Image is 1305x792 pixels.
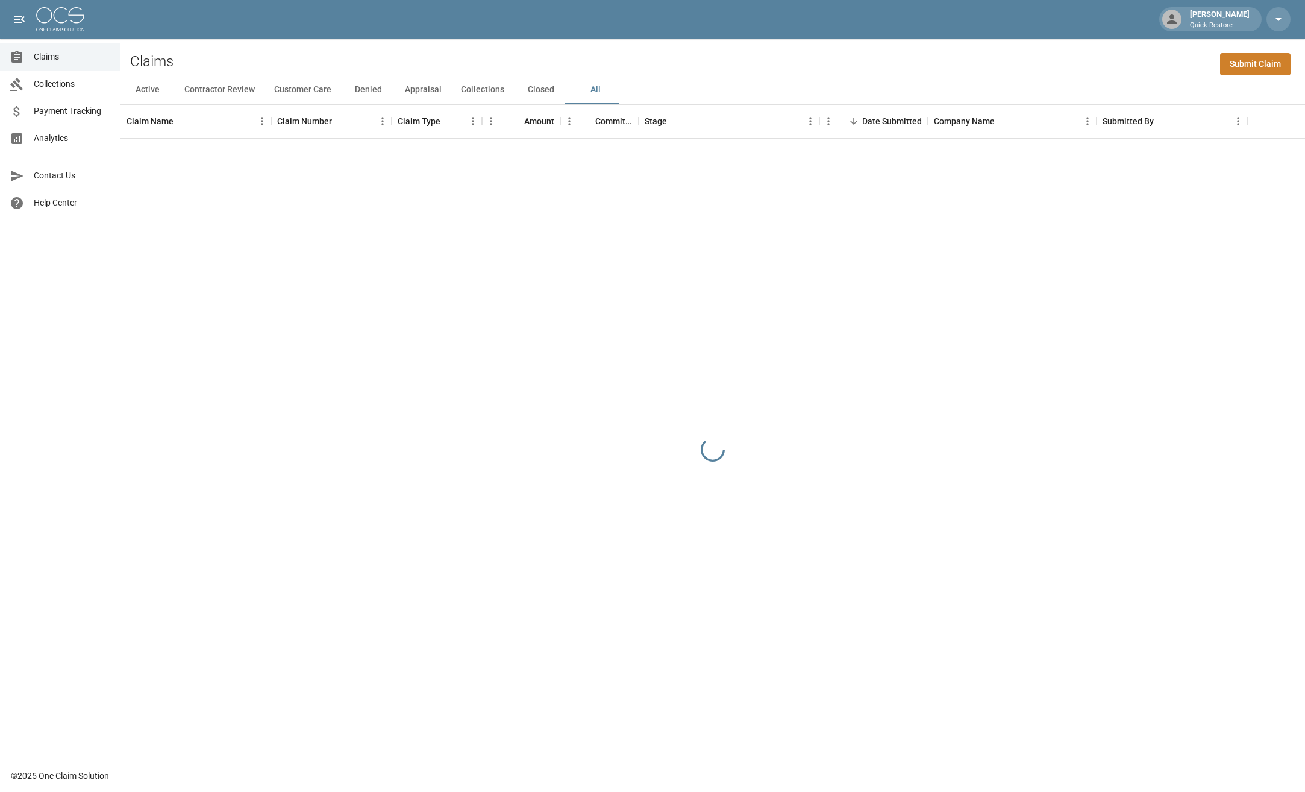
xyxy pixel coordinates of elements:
[1078,112,1097,130] button: Menu
[398,104,440,138] div: Claim Type
[928,104,1097,138] div: Company Name
[1220,53,1291,75] a: Submit Claim
[995,113,1012,130] button: Sort
[1190,20,1250,31] p: Quick Restore
[524,104,554,138] div: Amount
[482,104,560,138] div: Amount
[120,104,271,138] div: Claim Name
[667,113,684,130] button: Sort
[440,113,457,130] button: Sort
[464,112,482,130] button: Menu
[1185,8,1254,30] div: [PERSON_NAME]
[514,75,568,104] button: Closed
[7,7,31,31] button: open drawer
[819,104,928,138] div: Date Submitted
[175,75,264,104] button: Contractor Review
[127,104,174,138] div: Claim Name
[482,112,500,130] button: Menu
[1097,104,1247,138] div: Submitted By
[845,113,862,130] button: Sort
[34,169,110,182] span: Contact Us
[392,104,482,138] div: Claim Type
[507,113,524,130] button: Sort
[560,112,578,130] button: Menu
[1229,112,1247,130] button: Menu
[639,104,819,138] div: Stage
[34,132,110,145] span: Analytics
[578,113,595,130] button: Sort
[1154,113,1171,130] button: Sort
[568,75,622,104] button: All
[120,75,175,104] button: Active
[34,105,110,118] span: Payment Tracking
[277,104,332,138] div: Claim Number
[34,78,110,90] span: Collections
[1103,104,1154,138] div: Submitted By
[332,113,349,130] button: Sort
[174,113,190,130] button: Sort
[341,75,395,104] button: Denied
[36,7,84,31] img: ocs-logo-white-transparent.png
[34,51,110,63] span: Claims
[560,104,639,138] div: Committed Amount
[934,104,995,138] div: Company Name
[595,104,633,138] div: Committed Amount
[862,104,922,138] div: Date Submitted
[264,75,341,104] button: Customer Care
[11,770,109,782] div: © 2025 One Claim Solution
[451,75,514,104] button: Collections
[34,196,110,209] span: Help Center
[395,75,451,104] button: Appraisal
[374,112,392,130] button: Menu
[120,75,1305,104] div: dynamic tabs
[819,112,837,130] button: Menu
[271,104,392,138] div: Claim Number
[645,104,667,138] div: Stage
[801,112,819,130] button: Menu
[253,112,271,130] button: Menu
[130,53,174,71] h2: Claims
